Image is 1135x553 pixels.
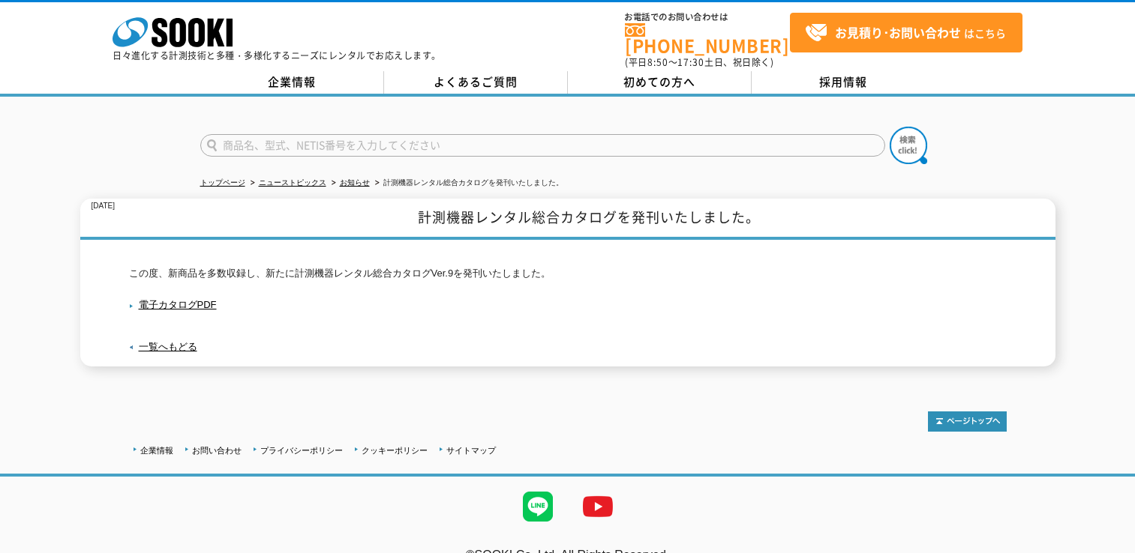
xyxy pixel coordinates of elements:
[508,477,568,537] img: LINE
[200,71,384,94] a: 企業情報
[140,446,173,455] a: 企業情報
[752,71,935,94] a: 採用情報
[890,127,927,164] img: btn_search.png
[192,446,242,455] a: お問い合わせ
[80,199,1055,240] h1: 計測機器レンタル総合カタログを発刊いたしました。
[625,13,790,22] span: お電話でのお問い合わせは
[835,23,961,41] strong: お見積り･お問い合わせ
[259,178,326,187] a: ニューストピックス
[928,411,1007,432] img: トップページへ
[446,446,496,455] a: サイトマップ
[113,51,441,60] p: 日々進化する計測技術と多種・多様化するニーズにレンタルでお応えします。
[340,178,370,187] a: お知らせ
[625,23,790,54] a: [PHONE_NUMBER]
[372,175,563,191] li: 計測機器レンタル総合カタログを発刊いたしました。
[129,266,1007,282] p: この度、新商品を多数収録し、新たに計測機器レンタル総合カタログVer.9を発刊いたしました。
[139,341,197,352] a: 一覧へもどる
[790,13,1022,52] a: お見積り･お問い合わせはこちら
[92,199,115,214] p: [DATE]
[677,55,704,69] span: 17:30
[623,73,695,90] span: 初めての方へ
[362,446,428,455] a: クッキーポリシー
[200,134,885,157] input: 商品名、型式、NETIS番号を入力してください
[568,71,752,94] a: 初めての方へ
[625,55,773,69] span: (平日 ～ 土日、祝日除く)
[805,22,1006,44] span: はこちら
[129,299,217,310] a: 電子カタログPDF
[200,178,245,187] a: トップページ
[647,55,668,69] span: 8:50
[260,446,343,455] a: プライバシーポリシー
[568,477,628,537] img: YouTube
[384,71,568,94] a: よくあるご質問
